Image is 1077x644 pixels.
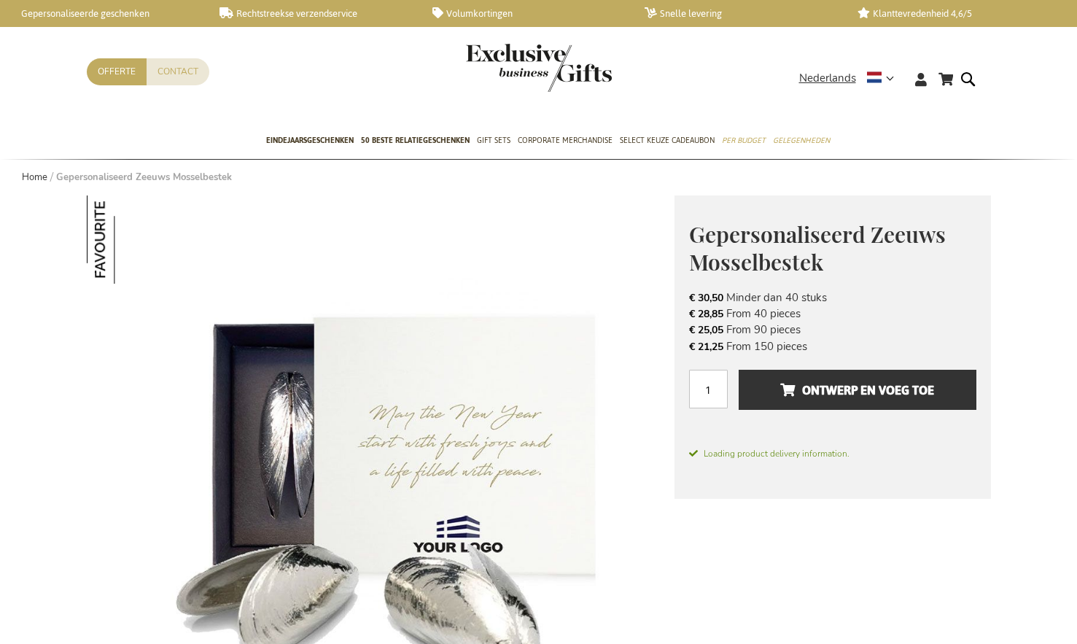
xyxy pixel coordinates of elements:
a: Gepersonaliseerde geschenken [7,7,196,20]
span: Per Budget [722,133,766,148]
span: Corporate Merchandise [518,133,613,148]
a: Snelle levering [645,7,833,20]
span: Eindejaarsgeschenken [266,133,354,148]
button: Ontwerp en voeg toe [739,370,976,410]
li: From 40 pieces [689,306,976,322]
a: Offerte [87,58,147,85]
span: Loading product delivery information. [689,447,976,460]
span: Gelegenheden [773,133,830,148]
span: € 21,25 [689,340,723,354]
a: store logo [466,44,539,92]
span: Nederlands [799,70,856,87]
li: From 150 pieces [689,338,976,354]
a: Rechtstreekse verzendservice [219,7,408,20]
img: Exclusive Business gifts logo [466,44,612,92]
span: Ontwerp en voeg toe [780,379,934,402]
li: From 90 pieces [689,322,976,338]
span: € 28,85 [689,307,723,321]
span: Gepersonaliseerd Zeeuws Mosselbestek [689,220,946,277]
span: Select Keuze Cadeaubon [620,133,715,148]
span: € 25,05 [689,323,723,337]
span: € 30,50 [689,291,723,305]
input: Aantal [689,370,728,408]
a: Contact [147,58,209,85]
li: Minder dan 40 stuks [689,290,976,306]
a: Home [22,171,47,184]
div: Nederlands [799,70,903,87]
strong: Gepersonaliseerd Zeeuws Mosselbestek [56,171,232,184]
a: Volumkortingen [432,7,621,20]
a: Klanttevredenheid 4,6/5 [858,7,1046,20]
span: 50 beste relatiegeschenken [361,133,470,148]
span: Gift Sets [477,133,510,148]
img: Gepersonaliseerd Zeeuws Mosselbestek [87,195,175,284]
